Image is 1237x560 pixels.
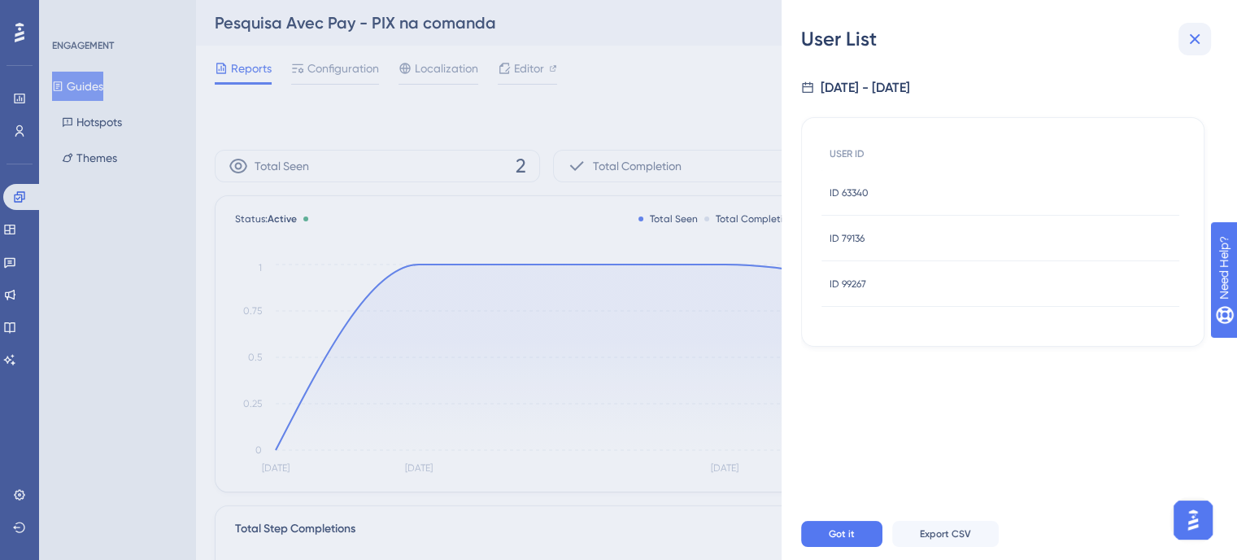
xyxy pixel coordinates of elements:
[920,527,971,540] span: Export CSV
[801,26,1217,52] div: User List
[821,78,910,98] div: [DATE] - [DATE]
[830,186,869,199] span: ID 63340
[830,147,865,160] span: USER ID
[830,232,865,245] span: ID 79136
[892,521,999,547] button: Export CSV
[830,278,866,291] span: ID 99267
[1169,496,1217,545] iframe: UserGuiding AI Assistant Launcher
[38,4,102,24] span: Need Help?
[801,521,882,547] button: Got it
[829,527,855,540] span: Got it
